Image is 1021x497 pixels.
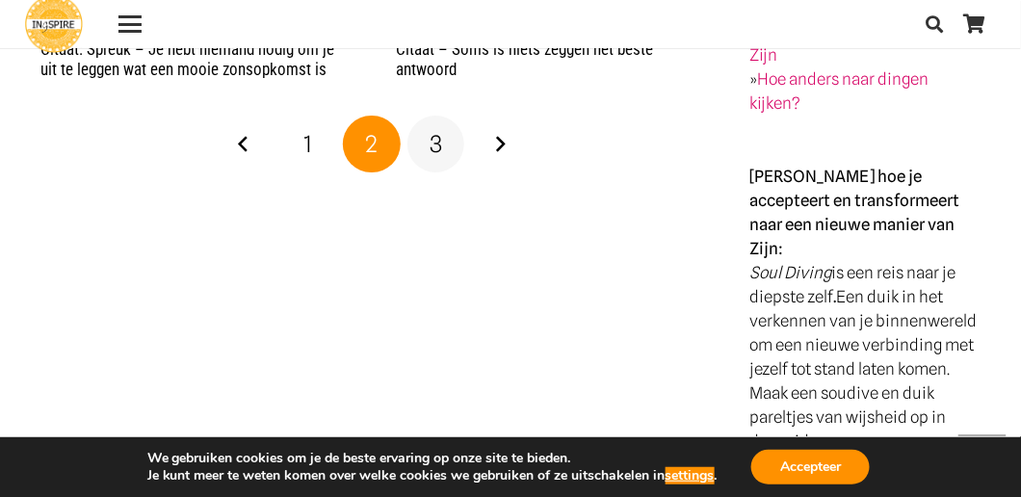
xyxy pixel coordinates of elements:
[105,13,154,36] a: Menu
[407,116,465,173] a: Pagina 3
[303,130,312,158] span: 1
[666,467,715,484] button: settings
[41,39,335,78] a: Citaat: Spreuk – Je hebt niemand nodig om je uit te leggen wat een mooie zonsopkomst is
[366,130,379,158] span: 2
[343,116,401,173] span: Pagina 2
[751,450,870,484] button: Accepteer
[397,39,654,78] a: Citaat – Soms is niets zeggen het beste antwoord
[430,130,442,158] span: 3
[147,467,718,484] p: Je kunt meer te weten komen over welke cookies we gebruiken of ze uitschakelen in .
[279,116,337,173] a: Pagina 1
[750,167,960,258] strong: [PERSON_NAME] hoe je accepteert en transformeert naar een nieuwe manier van Zijn:
[147,450,718,467] p: We gebruiken cookies om je de beste ervaring op onze site te bieden.
[750,69,929,113] a: Hoe anders naar dingen kijken?
[750,263,832,282] em: Soul Diving
[834,287,837,306] strong: .
[958,434,1007,483] a: Terug naar top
